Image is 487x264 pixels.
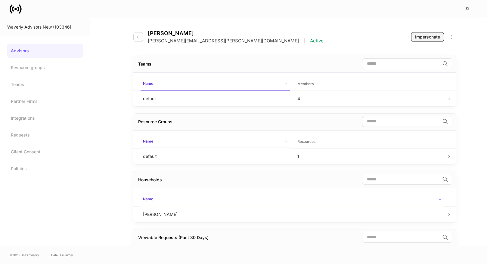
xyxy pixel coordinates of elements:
[143,196,153,202] h6: Name
[295,136,445,148] span: Resources
[7,111,83,125] a: Integrations
[7,128,83,142] a: Requests
[7,60,83,75] a: Resource groups
[295,78,445,90] span: Members
[7,24,83,30] div: Waverly Advisors New (103346)
[138,177,162,183] div: Households
[148,30,324,37] h4: [PERSON_NAME]
[7,94,83,109] a: Partner Firms
[7,77,83,92] a: Teams
[138,61,151,67] div: Teams
[7,161,83,176] a: Policies
[7,44,83,58] a: Advisors
[297,81,314,87] h6: Members
[297,139,315,144] h6: Resources
[141,78,290,91] span: Name
[138,119,172,124] span: Advisors may inherit access to Resource Groups through Teams
[10,253,39,257] span: © 2025 OneAdvisory
[138,235,209,241] div: Viewable Requests (Past 30 Days)
[143,81,153,86] h6: Name
[141,135,290,148] span: Name
[415,34,440,40] div: Impersonate
[143,138,153,144] h6: Name
[7,145,83,159] a: Client Consent
[138,149,293,164] td: default
[148,38,299,44] p: [PERSON_NAME][EMAIL_ADDRESS][PERSON_NAME][DOMAIN_NAME]
[411,32,444,42] button: Impersonate
[304,38,305,44] p: |
[51,253,73,257] a: Data Disclaimer
[138,206,447,222] td: [PERSON_NAME]
[310,38,324,44] p: Active
[293,91,447,106] td: 4
[293,149,447,164] td: 1
[138,91,293,106] td: default
[141,193,444,206] span: Name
